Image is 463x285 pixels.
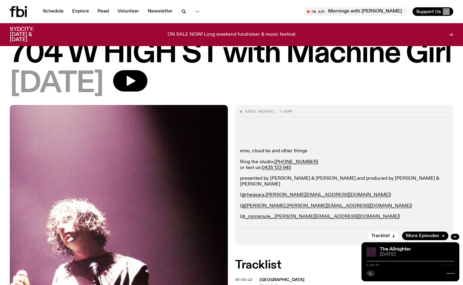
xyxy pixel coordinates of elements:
[69,7,93,16] a: Explore
[402,232,448,240] a: More Episodes
[245,109,262,114] span: Aired on
[168,32,295,38] p: ON SALE NOW! Long weekend fundraiser & music festival
[114,7,143,16] a: Volunteer
[262,109,275,114] span: [DATE]
[366,264,379,267] span: 0:00:00
[371,234,390,238] span: Tracklist
[442,264,454,267] span: -:--:--
[260,278,305,282] span: [GEOGRAPHIC_DATA]
[240,148,448,154] p: emo, cloud bs and other things
[240,176,448,187] p: presented by [PERSON_NAME] & [PERSON_NAME] and produced by [PERSON_NAME] & [PERSON_NAME]
[144,7,176,16] a: Newsletter
[94,7,113,16] a: Read
[240,192,448,198] p: ( , )
[416,9,441,14] span: Support Us
[304,7,408,16] button: On AirMornings with [PERSON_NAME] / feel the phonk
[235,260,453,271] h2: Tracklist
[10,70,103,98] span: [DATE]
[413,7,453,16] button: Support Us
[39,7,67,16] a: Schedule
[240,159,448,171] p: Ring the studio: or text us:
[10,40,453,68] h1: 704 W HIGH ST with Machine Girl
[262,165,291,170] a: 0435 123 945
[406,234,439,238] span: More Episodes
[274,160,318,164] a: [PHONE_NUMBER]
[10,27,49,42] h3: SYDCITY: [DATE] & [DATE]
[275,109,292,114] span: , 7:00pm
[380,247,411,252] a: The Allnighter
[380,252,454,257] span: [DATE]
[242,193,264,197] a: @rheasara
[235,278,252,281] button: 00:03:13
[265,193,390,197] a: [PERSON_NAME][EMAIL_ADDRESS][DOMAIN_NAME]
[368,232,399,240] button: Tracklist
